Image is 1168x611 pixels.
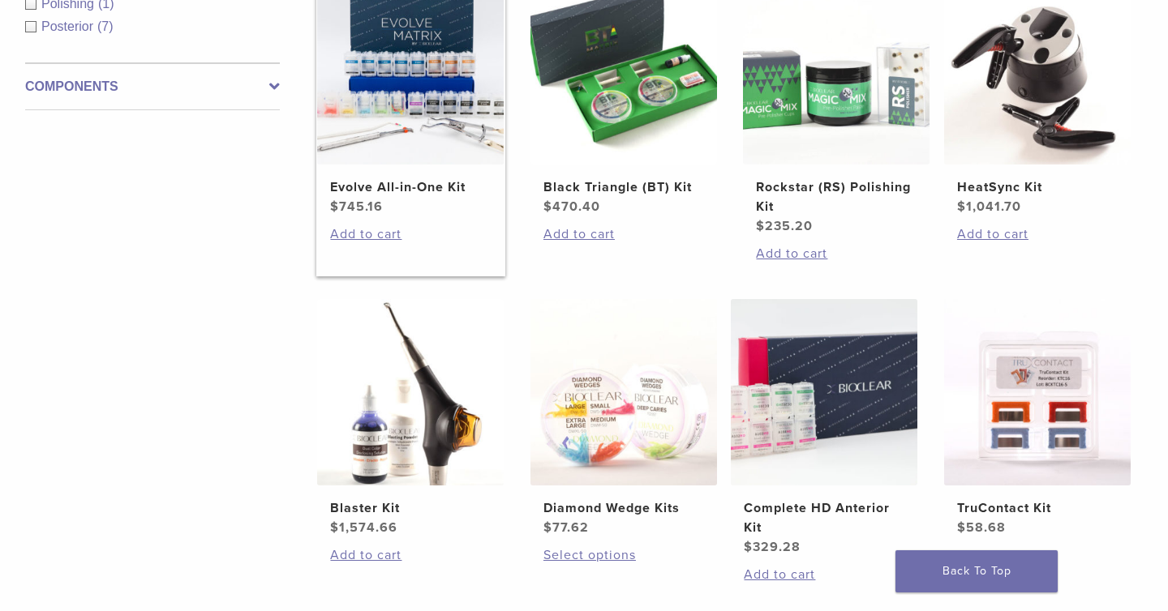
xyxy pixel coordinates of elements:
span: $ [756,218,765,234]
img: TruContact Kit [944,299,1131,485]
bdi: 329.28 [744,539,801,555]
span: $ [330,519,339,536]
h2: Black Triangle (BT) Kit [543,177,704,197]
a: Add to cart: “Rockstar (RS) Polishing Kit” [756,244,917,263]
span: $ [957,199,966,215]
a: Back To Top [895,550,1058,592]
h2: Blaster Kit [330,498,491,518]
a: Add to cart: “Blaster Kit” [330,545,491,565]
bdi: 58.68 [957,519,1006,536]
span: $ [957,519,966,536]
h2: HeatSync Kit [957,177,1118,197]
a: Add to cart: “HeatSync Kit” [957,224,1118,244]
a: Add to cart: “Black Triangle (BT) Kit” [543,224,704,244]
h2: Rockstar (RS) Polishing Kit [756,177,917,216]
label: Components [25,77,280,96]
img: Diamond Wedge Kits [530,299,717,485]
span: $ [543,199,552,215]
a: Diamond Wedge KitsDiamond Wedge Kits $77.62 [530,299,719,537]
a: Add to cart: “TruContact Kit” [957,545,1118,565]
a: Blaster KitBlaster Kit $1,574.66 [316,299,505,537]
a: Add to cart: “Complete HD Anterior Kit” [744,565,904,584]
h2: TruContact Kit [957,498,1118,518]
bdi: 1,041.70 [957,199,1021,215]
span: (7) [97,19,114,33]
bdi: 77.62 [543,519,589,536]
a: Select options for “Diamond Wedge Kits” [543,545,704,565]
h2: Complete HD Anterior Kit [744,498,904,537]
span: $ [543,519,552,536]
h2: Evolve All-in-One Kit [330,177,491,197]
h2: Diamond Wedge Kits [543,498,704,518]
a: TruContact KitTruContact Kit $58.68 [943,299,1132,537]
span: $ [744,539,753,555]
bdi: 745.16 [330,199,383,215]
bdi: 1,574.66 [330,519,397,536]
span: $ [330,199,339,215]
a: Add to cart: “Evolve All-in-One Kit” [330,224,491,244]
a: Complete HD Anterior KitComplete HD Anterior Kit $329.28 [730,299,919,557]
bdi: 470.40 [543,199,600,215]
bdi: 235.20 [756,218,813,234]
img: Blaster Kit [317,299,504,485]
span: Posterior [41,19,97,33]
img: Complete HD Anterior Kit [731,299,917,485]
